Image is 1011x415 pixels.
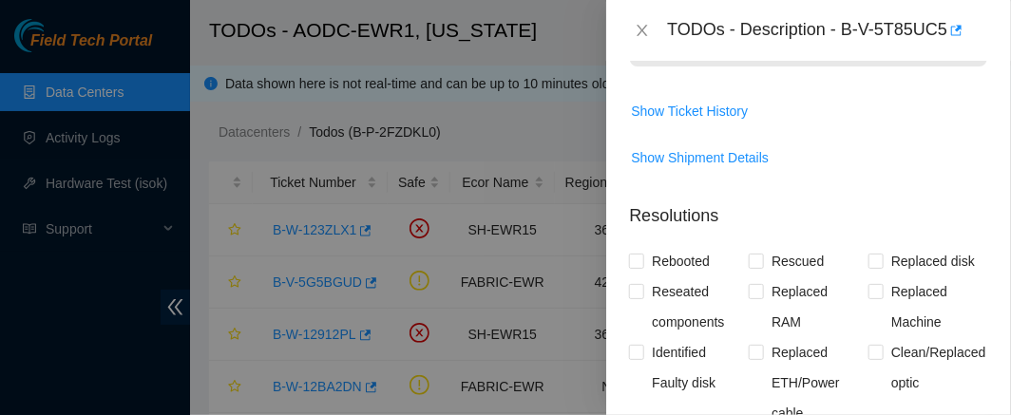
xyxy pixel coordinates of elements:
[635,23,650,38] span: close
[629,188,988,229] p: Resolutions
[884,337,994,398] span: Clean/Replaced optic
[630,96,749,126] button: Show Ticket History
[667,15,988,46] div: TODOs - Description - B-V-5T85UC5
[884,246,982,276] span: Replaced disk
[644,276,749,337] span: Reseated components
[884,276,988,337] span: Replaced Machine
[629,22,656,40] button: Close
[644,337,749,398] span: Identified Faulty disk
[631,101,748,122] span: Show Ticket History
[644,246,717,276] span: Rebooted
[764,276,868,337] span: Replaced RAM
[764,246,831,276] span: Rescued
[631,147,769,168] span: Show Shipment Details
[630,142,770,173] button: Show Shipment Details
